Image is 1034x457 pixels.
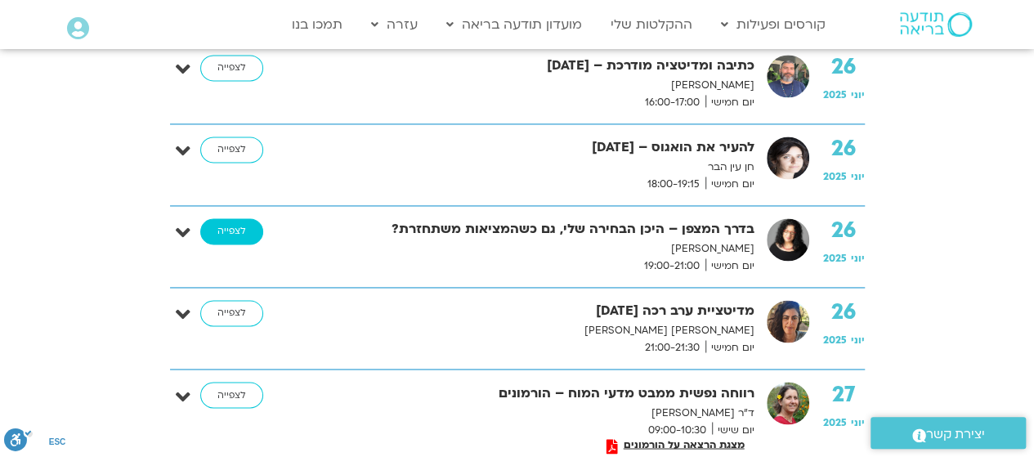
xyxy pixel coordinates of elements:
[642,421,712,438] span: 09:00-10:30
[325,404,754,421] p: ד"ר [PERSON_NAME]
[705,94,754,111] span: יום חמישי
[926,423,985,446] span: יצירת קשר
[823,55,865,79] strong: 26
[712,421,754,438] span: יום שישי
[705,258,754,275] span: יום חמישי
[823,252,847,265] span: 2025
[200,382,263,408] a: לצפייה
[823,300,865,325] strong: 26
[705,339,754,356] span: יום חמישי
[851,334,865,347] span: יוני
[325,382,754,404] strong: רווחה נפשית ממבט מדעי המוח – הורמונים
[325,300,754,322] strong: מדיטציית ערב רכה [DATE]
[638,258,705,275] span: 19:00-21:00
[823,415,847,428] span: 2025
[639,94,705,111] span: 16:00-17:00
[851,252,865,265] span: יוני
[200,55,263,81] a: לצפייה
[325,322,754,339] p: [PERSON_NAME] [PERSON_NAME]
[851,170,865,183] span: יוני
[823,334,847,347] span: 2025
[325,137,754,159] strong: להעיר את הואגוס – [DATE]
[618,438,750,450] span: מצגת הרצאה על הורמונים
[713,9,834,40] a: קורסים ופעילות
[601,438,750,454] a: מצגת הרצאה על הורמונים
[325,240,754,258] p: [PERSON_NAME]
[200,137,263,163] a: לצפייה
[200,300,263,326] a: לצפייה
[851,415,865,428] span: יוני
[200,218,263,244] a: לצפייה
[900,12,972,37] img: תודעה בריאה
[639,339,705,356] span: 21:00-21:30
[363,9,426,40] a: עזרה
[325,218,754,240] strong: בדרך המצפן – היכן הבחירה שלי, גם כשהמציאות משתחזרת?
[325,159,754,176] p: חן עין הבר
[823,137,865,161] strong: 26
[642,176,705,193] span: 18:00-19:15
[705,176,754,193] span: יום חמישי
[823,88,847,101] span: 2025
[602,9,701,40] a: ההקלטות שלי
[823,170,847,183] span: 2025
[871,417,1026,449] a: יצירת קשר
[823,218,865,243] strong: 26
[284,9,351,40] a: תמכו בנו
[851,88,865,101] span: יוני
[438,9,590,40] a: מועדון תודעה בריאה
[823,382,865,406] strong: 27
[325,77,754,94] p: [PERSON_NAME]
[325,55,754,77] strong: כתיבה ומדיטציה מודרכת – [DATE]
